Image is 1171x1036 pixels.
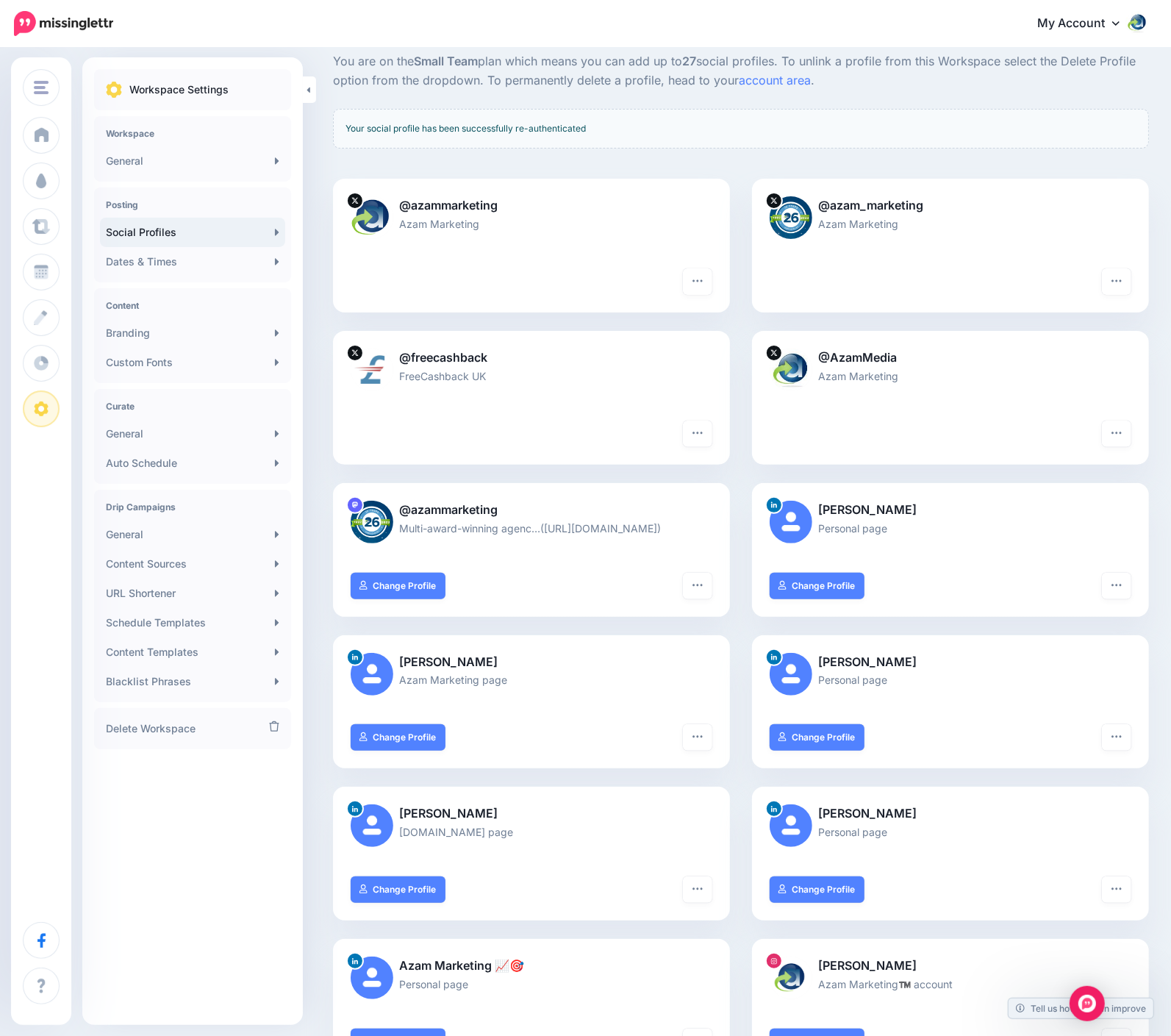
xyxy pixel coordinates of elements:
a: Branding [100,318,285,348]
a: Change Profile [351,724,445,751]
p: @azammarketing [351,196,712,215]
p: @azam_marketing [770,196,1131,215]
p: You are on the plan which means you can add up to social profiles. To unlink a profile from this ... [333,52,1149,90]
p: Personal page [770,520,1131,537]
p: [PERSON_NAME] [770,957,1131,976]
p: @AzamMedia [770,349,1131,368]
b: 27 [682,54,696,68]
img: Missinglettr [14,11,113,36]
p: [PERSON_NAME] [770,804,1131,824]
a: Change Profile [351,573,445,599]
img: user_default_image.png [770,653,812,696]
h4: Drip Campaigns [106,501,279,512]
p: @azammarketing [351,501,712,520]
img: e4542d504dff11e1-74557.png [351,501,393,543]
img: user_default_image.png [351,804,393,847]
p: FreeCashback UK [351,368,712,385]
a: Change Profile [770,876,864,903]
img: AmqIZIX2-7200.jpg [770,196,812,239]
p: Azam Marketing page [351,671,712,688]
img: user_default_image.png [770,501,812,543]
a: Schedule Templates [100,608,285,637]
h4: Workspace [106,128,279,139]
p: Personal page [770,671,1131,688]
img: user_default_image.png [351,653,393,696]
a: Blacklist Phrases [100,667,285,696]
a: Change Profile [351,876,445,903]
p: [PERSON_NAME] [351,653,712,672]
a: Auto Schedule [100,449,285,478]
p: Azam Marketing [351,215,712,232]
a: General [100,419,285,449]
p: [PERSON_NAME] [351,804,712,824]
a: Change Profile [770,573,864,599]
a: General [100,520,285,549]
img: 324236756_969513767363156_7924737334230597649_n-bsa129988.jpg [770,957,812,999]
img: 7quZYd1e-7205.jpg [351,349,393,391]
a: Tell us how we can improve [1009,999,1153,1018]
div: Your social profile has been successfully re-authenticated [333,109,1149,149]
a: Content Sources [100,549,285,579]
b: Small Team [414,54,478,68]
p: Personal page [351,976,712,993]
a: Delete Workspace [100,714,285,743]
img: settings.png [106,82,122,98]
p: Workspace Settings [129,81,229,99]
a: Dates & Times [100,247,285,276]
p: Azam Marketing [770,368,1131,385]
a: Content Templates [100,637,285,667]
p: Azam Marketing [770,215,1131,232]
p: Multi-award-winning agenc…([URL][DOMAIN_NAME]) [351,520,712,537]
img: vhcQF-iZ-7199.jpg [351,196,393,239]
p: Azam Marketing™️ account [770,976,1131,993]
p: Azam Marketing 📈🎯 [351,957,712,976]
h4: Content [106,300,279,311]
a: General [100,146,285,176]
a: account area [739,73,811,87]
a: My Account [1023,6,1149,42]
a: URL Shortener [100,579,285,608]
img: 6ShhIoDe-8718.jpg [770,349,812,391]
img: user_default_image.png [770,804,812,847]
p: Personal page [770,824,1131,840]
a: Custom Fonts [100,348,285,377]
h4: Posting [106,199,279,210]
div: Open Intercom Messenger [1070,986,1105,1021]
img: user_default_image.png [351,957,393,999]
p: @freecashback [351,349,712,368]
a: Change Profile [770,724,864,751]
h4: Curate [106,401,279,412]
p: [PERSON_NAME] [770,653,1131,672]
a: Social Profiles [100,218,285,247]
p: [PERSON_NAME] [770,501,1131,520]
p: [DOMAIN_NAME] page [351,824,712,840]
img: menu.png [34,81,49,94]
